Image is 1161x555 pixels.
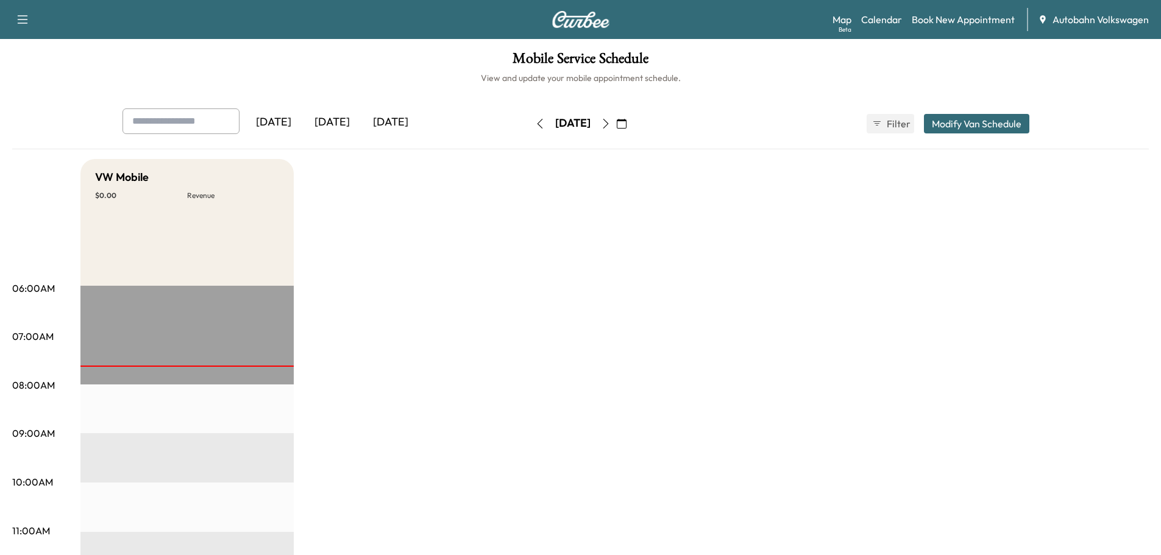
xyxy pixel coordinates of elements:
p: 10:00AM [12,475,53,489]
span: Filter [887,116,909,131]
a: MapBeta [833,12,851,27]
a: Book New Appointment [912,12,1015,27]
div: [DATE] [244,108,303,136]
div: [DATE] [303,108,361,136]
button: Filter [867,114,914,133]
h5: VW Mobile [95,169,149,186]
p: 11:00AM [12,523,50,538]
p: $ 0.00 [95,191,187,200]
span: Autobahn Volkswagen [1053,12,1149,27]
div: [DATE] [361,108,420,136]
img: Curbee Logo [552,11,610,28]
p: 07:00AM [12,329,54,344]
button: Modify Van Schedule [924,114,1029,133]
h1: Mobile Service Schedule [12,51,1149,72]
p: 08:00AM [12,378,55,392]
p: 06:00AM [12,281,55,295]
div: Beta [839,25,851,34]
p: Revenue [187,191,279,200]
p: 09:00AM [12,426,55,440]
h6: View and update your mobile appointment schedule. [12,72,1149,84]
a: Calendar [861,12,902,27]
div: [DATE] [555,116,591,131]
